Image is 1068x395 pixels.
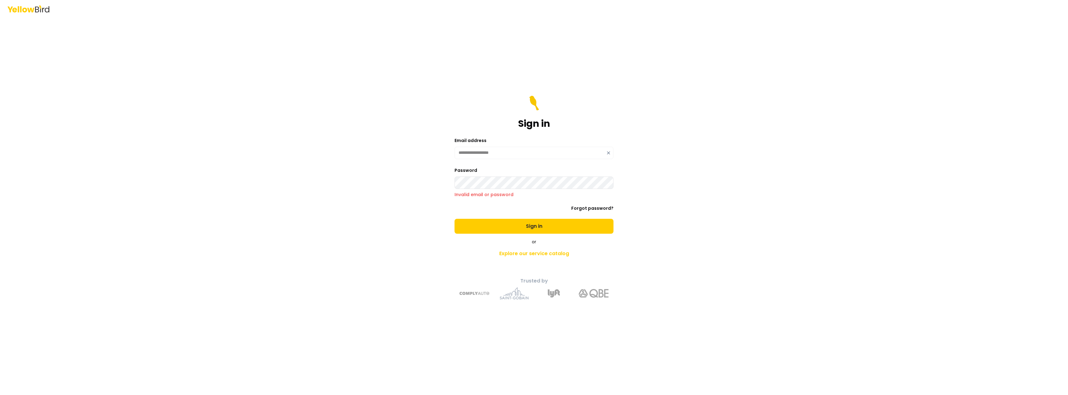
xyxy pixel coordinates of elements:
a: Explore our service catalog [425,247,643,260]
p: Trusted by [425,277,643,285]
label: Password [455,167,477,173]
a: Forgot password? [571,205,613,211]
p: Invalid email or password [455,191,613,198]
h1: Sign in [518,118,550,129]
button: Sign in [455,219,613,234]
label: Email address [455,137,486,144]
span: or [532,239,536,245]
